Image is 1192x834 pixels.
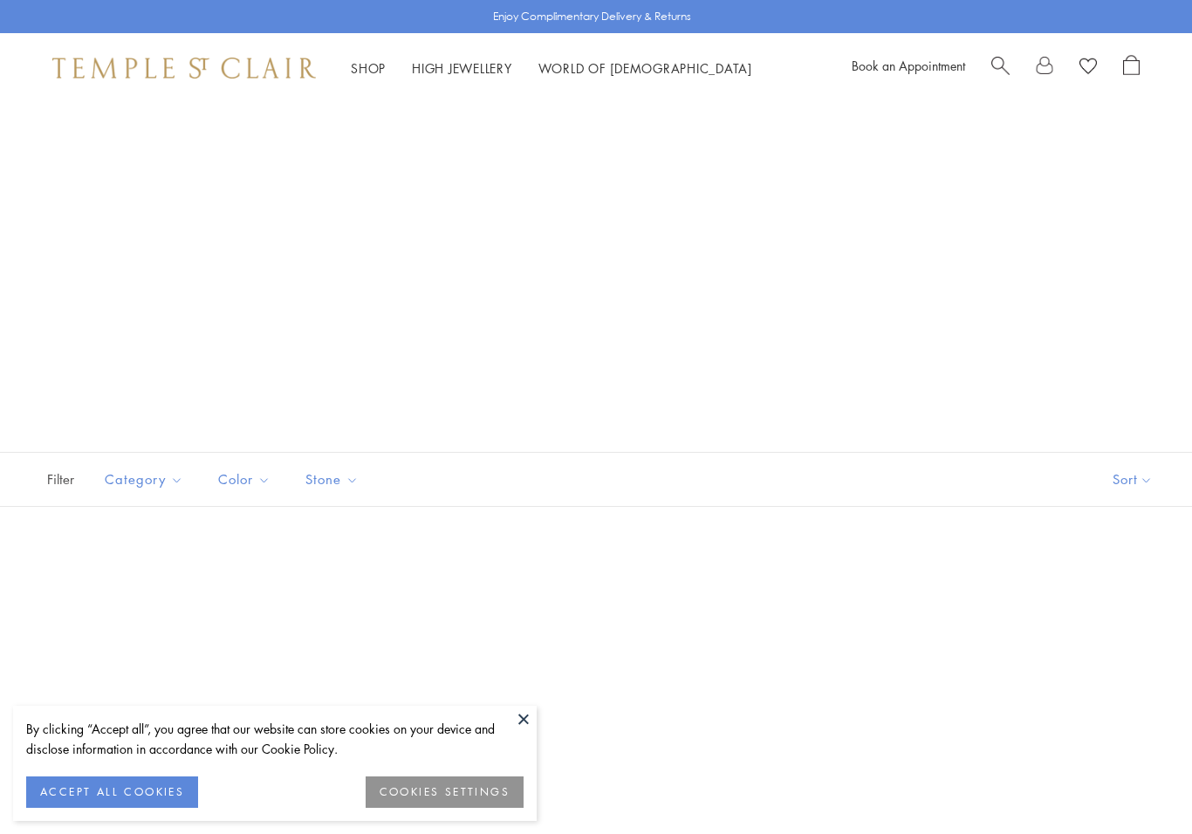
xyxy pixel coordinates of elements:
nav: Main navigation [351,58,752,79]
button: COOKIES SETTINGS [366,776,524,808]
img: Temple St. Clair [52,58,316,79]
span: Color [209,468,284,490]
a: ShopShop [351,59,386,77]
span: Stone [297,468,372,490]
div: By clicking “Accept all”, you agree that our website can store cookies on your device and disclos... [26,719,524,759]
a: Search [991,55,1010,81]
button: ACCEPT ALL COOKIES [26,776,198,808]
span: Category [96,468,196,490]
a: View Wishlist [1079,55,1097,81]
a: World of [DEMOGRAPHIC_DATA]World of [DEMOGRAPHIC_DATA] [538,59,752,77]
button: Stone [292,460,372,499]
button: Category [92,460,196,499]
button: Show sort by [1073,453,1192,506]
iframe: Gorgias live chat messenger [1105,752,1175,817]
p: Enjoy Complimentary Delivery & Returns [493,8,691,25]
button: Color [205,460,284,499]
a: Open Shopping Bag [1123,55,1140,81]
a: Book an Appointment [852,57,965,74]
a: High JewelleryHigh Jewellery [412,59,512,77]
